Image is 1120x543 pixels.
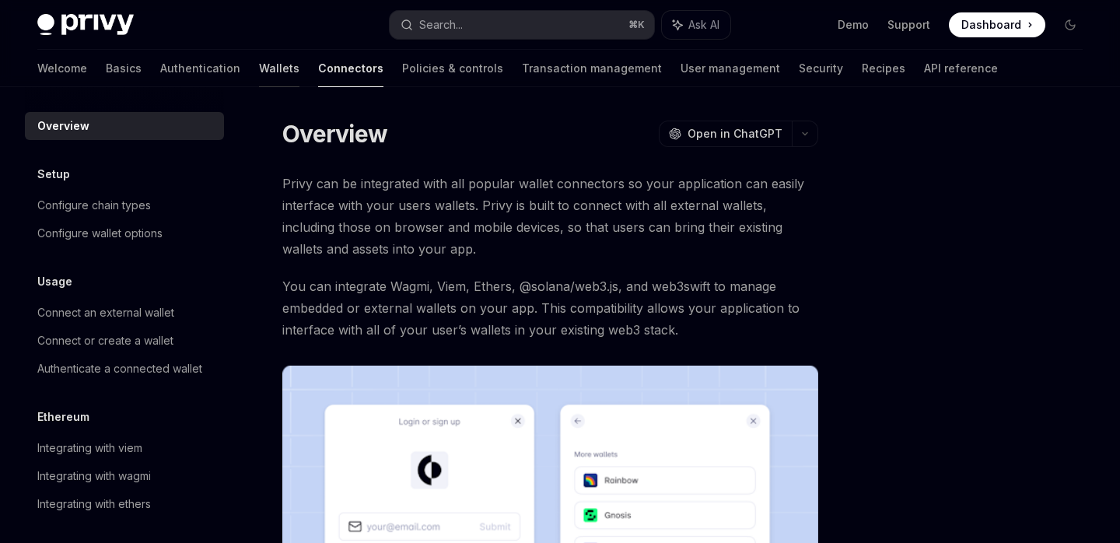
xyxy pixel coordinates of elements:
a: Configure wallet options [25,219,224,247]
span: Privy can be integrated with all popular wallet connectors so your application can easily interfa... [282,173,818,260]
div: Authenticate a connected wallet [37,359,202,378]
div: Overview [37,117,89,135]
div: Search... [419,16,463,34]
span: Ask AI [688,17,719,33]
button: Search...⌘K [390,11,653,39]
a: Wallets [259,50,299,87]
h5: Setup [37,165,70,184]
a: User management [681,50,780,87]
a: Connect or create a wallet [25,327,224,355]
a: Transaction management [522,50,662,87]
a: Authenticate a connected wallet [25,355,224,383]
a: Integrating with viem [25,434,224,462]
a: Connect an external wallet [25,299,224,327]
a: Policies & controls [402,50,503,87]
a: Connectors [318,50,383,87]
a: Overview [25,112,224,140]
button: Toggle dark mode [1058,12,1083,37]
a: Dashboard [949,12,1045,37]
span: You can integrate Wagmi, Viem, Ethers, @solana/web3.js, and web3swift to manage embedded or exter... [282,275,818,341]
h5: Usage [37,272,72,291]
a: Security [799,50,843,87]
a: Configure chain types [25,191,224,219]
h5: Ethereum [37,408,89,426]
a: Integrating with ethers [25,490,224,518]
a: Welcome [37,50,87,87]
button: Open in ChatGPT [659,121,792,147]
div: Connect or create a wallet [37,331,173,350]
div: Configure wallet options [37,224,163,243]
div: Integrating with ethers [37,495,151,513]
div: Integrating with viem [37,439,142,457]
button: Ask AI [662,11,730,39]
img: dark logo [37,14,134,36]
a: Authentication [160,50,240,87]
a: API reference [924,50,998,87]
span: Open in ChatGPT [688,126,782,142]
div: Configure chain types [37,196,151,215]
a: Basics [106,50,142,87]
div: Integrating with wagmi [37,467,151,485]
a: Demo [838,17,869,33]
span: Dashboard [961,17,1021,33]
span: ⌘ K [628,19,645,31]
div: Connect an external wallet [37,303,174,322]
a: Support [887,17,930,33]
h1: Overview [282,120,387,148]
a: Integrating with wagmi [25,462,224,490]
a: Recipes [862,50,905,87]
